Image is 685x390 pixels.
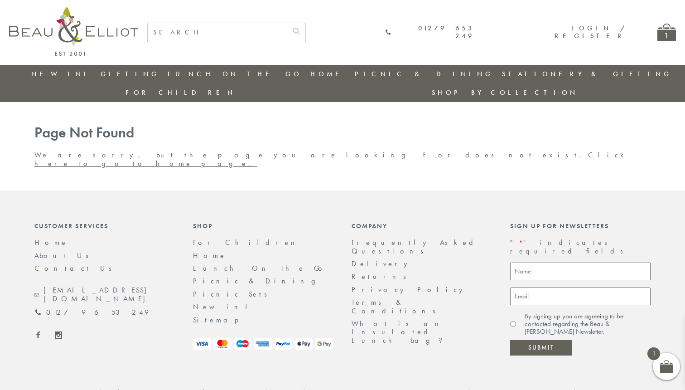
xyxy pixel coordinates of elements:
img: payment-logos.png [193,338,333,350]
input: SEARCH [148,23,287,42]
input: Name [510,263,651,280]
div: Sign up for newsletters [510,222,651,229]
a: Gifting [101,69,159,78]
a: For Children [125,88,236,97]
div: We are sorry, but the page you are looking for does not exist. [25,125,660,168]
a: Login / Register [555,24,626,40]
a: 1 [657,24,676,41]
a: Picnic & Dining [355,69,493,78]
a: What is an Insulated Lunch bag? [352,319,450,345]
h1: Page Not Found [34,125,651,141]
input: Submit [510,340,572,356]
a: Privacy Policy [352,285,468,294]
a: Picnic Sets [193,289,273,299]
img: logo [9,7,138,56]
a: Picnic & Dining [193,276,324,286]
a: About Us [34,251,95,260]
input: Email [510,288,651,305]
a: Delivery [352,259,412,268]
a: New in! [193,302,254,312]
a: Home [310,69,347,78]
label: By signing up you are agreeing to be contacted regarding the Beau & [PERSON_NAME] Newsletter. [525,312,651,336]
a: New in! [31,69,92,78]
a: Lunch On The Go [168,69,302,78]
a: Click here to go to home page. [34,150,629,168]
a: 01279 653 249 [34,308,149,317]
p: " " indicates required fields [510,239,651,255]
div: Shop [193,222,333,229]
a: Frequently Asked Questions [352,238,479,255]
a: Sitemap [193,315,251,325]
a: Contact Us [34,263,118,273]
a: For Children [193,238,302,247]
a: Stationery & Gifting [502,69,672,78]
a: Shop by collection [432,88,578,97]
a: Lunch On The Go [193,263,328,273]
a: Home [193,251,227,260]
span: 1 [647,347,660,360]
a: Terms & Conditions [352,297,442,315]
a: [EMAIL_ADDRESS][DOMAIN_NAME] [34,286,175,303]
div: Company [352,222,492,229]
a: 01279 653 249 [385,24,474,40]
a: Home [34,238,68,247]
div: Customer Services [34,222,175,229]
a: Returns [352,272,412,281]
